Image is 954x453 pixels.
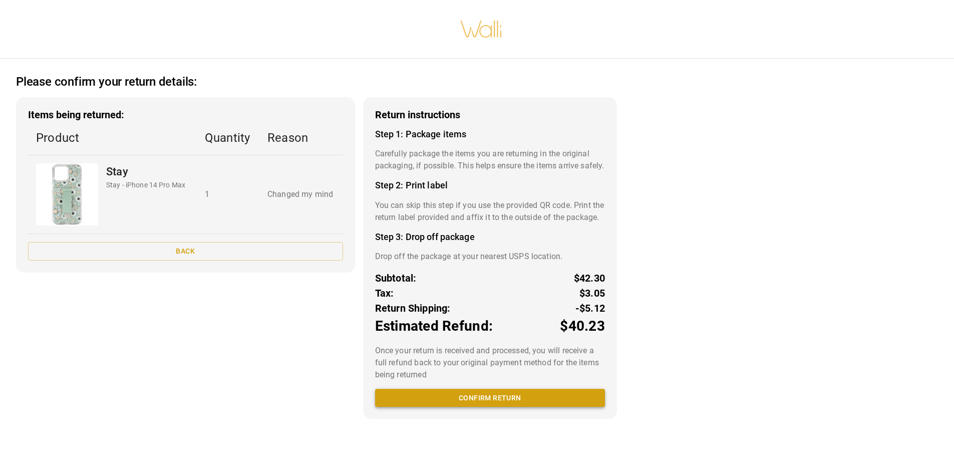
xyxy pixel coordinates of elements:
[375,345,605,381] p: Once your return is received and processed, you will receive a full refund back to your original ...
[106,163,185,180] p: Stay
[375,251,605,263] p: Drop off the package at your nearest USPS location.
[375,199,605,223] p: You can skip this step if you use the provided QR code. Print the return label provided and affix...
[36,129,189,147] p: Product
[106,180,185,190] p: Stay - iPhone 14 Pro Max
[579,286,605,301] p: $3.05
[375,129,605,140] h4: Step 1: Package items
[375,389,605,407] button: Confirm return
[375,286,394,301] p: Tax:
[267,129,335,147] p: Reason
[375,180,605,191] h4: Step 2: Print label
[375,109,605,121] h3: Return instructions
[205,129,251,147] p: Quantity
[28,109,343,121] h3: Items being returned:
[16,75,197,89] h2: Please confirm your return details:
[375,301,451,316] p: Return Shipping:
[205,188,251,200] p: 1
[460,8,503,51] img: walli-inc.myshopify.com
[267,188,335,200] p: Changed my mind
[375,148,605,172] p: Carefully package the items you are returning in the original packaging, if possible. This helps ...
[28,242,343,261] button: Back
[574,271,605,286] p: $42.30
[375,232,605,243] h4: Step 3: Drop off package
[560,316,605,337] p: $40.23
[375,316,493,337] p: Estimated Refund:
[375,271,417,286] p: Subtotal:
[575,301,605,316] p: -$5.12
